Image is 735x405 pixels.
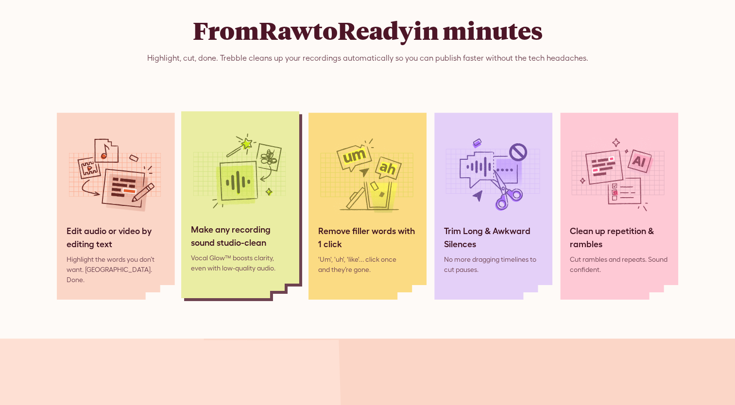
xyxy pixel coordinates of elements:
div: Remove filler words with 1 click [318,224,417,251]
div: Vocal Glow™ boosts clarity, even with low-quality audio. [191,253,290,273]
h2: From to in minutes [193,16,543,45]
span: Ready [338,14,413,46]
div: Trim Long & Awkward Silences [444,224,543,251]
div: Make any recording sound studio-clean [191,223,290,249]
div: Edit audio or video by editing text [67,224,165,251]
span: Raw [259,14,313,46]
div: Clean up repetition & rambles [570,224,668,251]
div: Highlight, cut, done. Trebble cleans up your recordings automatically so you can publish faster w... [147,52,588,64]
div: No more dragging timelines to cut pauses. [444,254,543,275]
div: 'Um', 'uh', 'like'… click once and they’re gone. [318,254,396,275]
div: Cut rambles and repeats. Sound confident. [570,254,668,275]
div: Highlight the words you don’t want. [GEOGRAPHIC_DATA]. Done. [67,254,165,285]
